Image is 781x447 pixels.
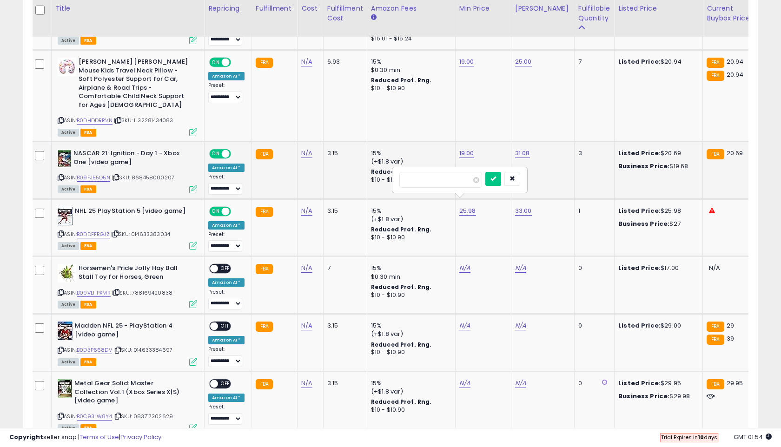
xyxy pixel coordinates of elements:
a: B09VLHPXMR [77,289,111,297]
div: Amazon AI * [208,336,245,344]
div: $29.00 [618,322,695,330]
a: N/A [515,379,526,388]
b: Business Price: [618,392,669,401]
span: 20.69 [727,149,743,158]
span: 29.95 [727,379,743,388]
small: FBA [707,58,724,68]
div: Preset: [208,82,245,103]
b: Business Price: [618,162,669,171]
span: Trial Expires in days [661,434,717,441]
div: Preset: [208,289,245,310]
div: Preset: [208,346,245,367]
div: Min Price [459,4,507,13]
div: 3 [578,149,607,158]
div: ASIN: [58,322,197,365]
div: 3.15 [327,322,360,330]
div: $10 - $10.90 [371,291,448,299]
div: $25.98 [618,207,695,215]
a: N/A [301,57,312,66]
img: 512+Xg86NuL._SL40_.jpg [58,379,72,398]
div: Preset: [208,404,245,425]
small: FBA [707,335,724,345]
b: Listed Price: [618,379,661,388]
a: N/A [301,379,312,388]
a: N/A [301,321,312,330]
div: [PERSON_NAME] [515,4,570,13]
a: N/A [301,149,312,158]
small: FBA [256,58,273,68]
span: FBA [80,37,96,45]
img: 417gS4eyUyL._SL40_.jpg [58,58,76,76]
span: | SKU: 014633384697 [113,346,172,354]
b: Madden NFL 25 - PlayStation 4 [video game] [75,322,188,341]
small: FBA [707,71,724,81]
div: 15% [371,149,448,158]
div: $20.69 [618,149,695,158]
span: FBA [80,129,96,137]
div: $10 - $10.90 [371,406,448,414]
div: 15% [371,58,448,66]
div: ASIN: [58,149,197,192]
div: (+$1.8 var) [371,388,448,396]
div: Amazon AI * [208,221,245,230]
span: All listings currently available for purchase on Amazon [58,358,79,366]
div: 0 [578,379,607,388]
small: FBA [707,379,724,389]
b: Listed Price: [618,321,661,330]
div: Fulfillable Quantity [578,4,610,23]
div: seller snap | | [9,433,161,442]
div: $10 - $10.90 [371,348,448,356]
b: Horsemen's Pride Jolly Hay Ball Stall Toy for Horses, Green [79,264,192,283]
span: 2025-09-18 01:54 GMT [734,433,772,441]
div: Fulfillment [256,4,293,13]
span: 29 [727,321,734,330]
div: (+$1.8 var) [371,215,448,223]
span: All listings currently available for purchase on Amazon [58,129,79,137]
b: [PERSON_NAME] [PERSON_NAME] Mouse Kids Travel Neck Pillow - Soft Polyester Support for Car, Airpl... [79,58,192,112]
div: $10 - $10.90 [371,234,448,242]
div: Title [55,4,200,13]
div: 7 [327,264,360,272]
a: N/A [459,321,470,330]
div: $0.30 min [371,273,448,281]
small: FBA [256,264,273,274]
small: FBA [256,379,273,389]
div: ASIN: [58,207,197,249]
span: | SKU: L 32281434083 [114,117,173,124]
b: Listed Price: [618,57,661,66]
b: Listed Price: [618,206,661,215]
a: Privacy Policy [120,433,161,441]
span: ON [210,150,222,158]
span: ON [210,207,222,215]
span: | SKU: 788169420838 [112,289,172,296]
img: 51dLz0VhifL._SL40_.jpg [58,322,73,340]
small: FBA [256,322,273,332]
span: OFF [230,150,245,158]
span: OFF [218,265,233,273]
div: 0 [578,322,607,330]
b: Reduced Prof. Rng. [371,168,432,176]
b: Business Price: [618,219,669,228]
div: ASIN: [58,264,197,307]
div: $15.01 - $16.24 [371,35,448,43]
b: Reduced Prof. Rng. [371,341,432,348]
div: 3.15 [327,379,360,388]
div: $10 - $10.90 [371,176,448,184]
a: 19.00 [459,57,474,66]
a: N/A [301,263,312,273]
b: Reduced Prof. Rng. [371,76,432,84]
div: Amazon AI * [208,394,245,402]
div: Amazon AI * [208,278,245,287]
div: Amazon Fees [371,4,451,13]
div: Preset: [208,174,245,195]
span: | SKU: 083717302629 [113,413,173,420]
span: All listings currently available for purchase on Amazon [58,301,79,309]
span: All listings currently available for purchase on Amazon [58,185,79,193]
div: $29.95 [618,379,695,388]
a: N/A [459,379,470,388]
a: 25.00 [515,57,532,66]
span: OFF [218,380,233,388]
span: N/A [709,263,720,272]
span: FBA [80,358,96,366]
div: $10 - $10.90 [371,85,448,92]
